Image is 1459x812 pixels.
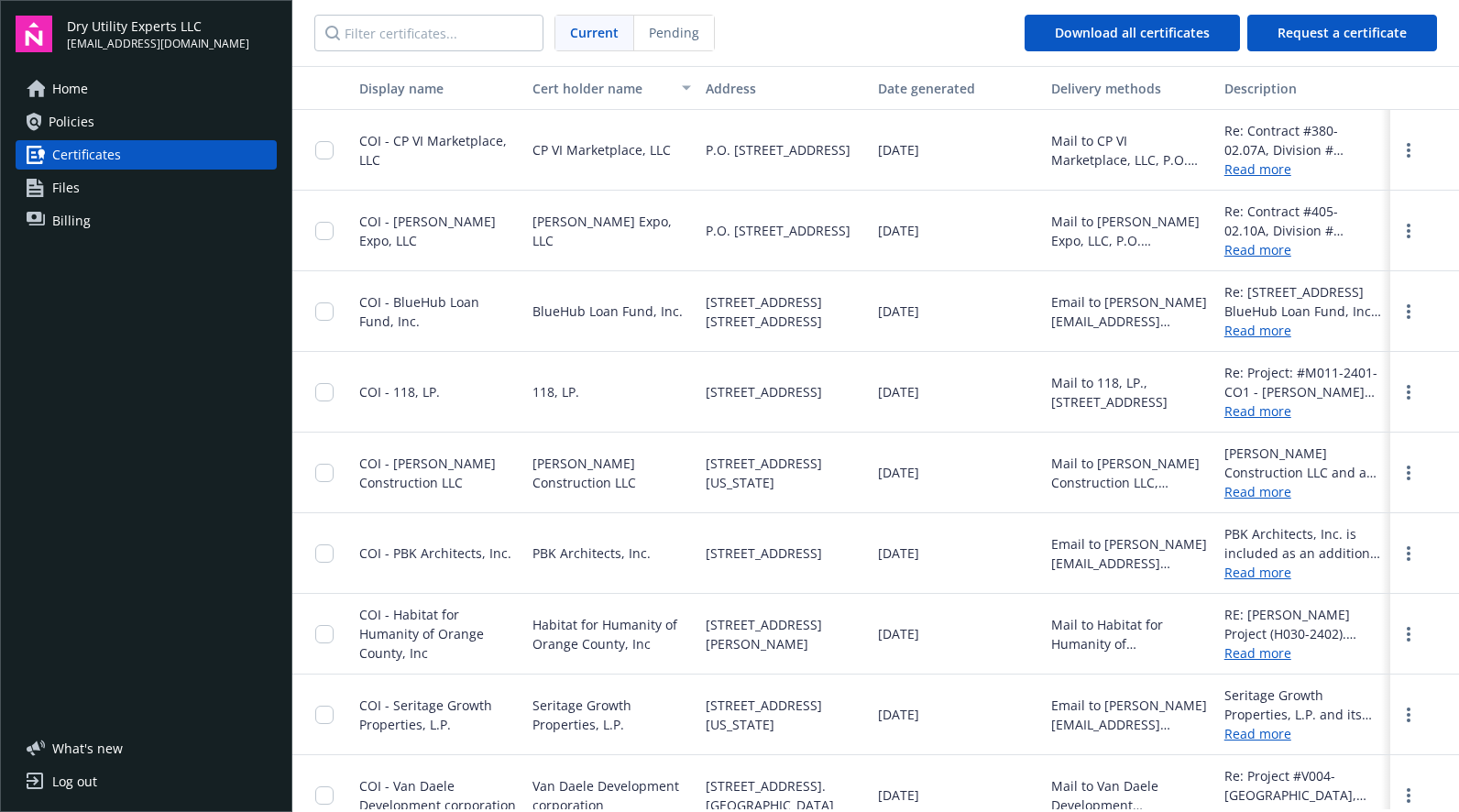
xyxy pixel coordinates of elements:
[634,16,714,50] span: Pending
[1224,524,1383,563] div: PBK Architects, Inc. is included as an additional insured as required by a written contract with ...
[67,16,249,36] span: Dry Utility Experts LLC
[1398,623,1420,645] a: more
[525,66,698,110] button: Cert holder name
[49,107,94,137] span: Policies
[52,140,121,170] span: Certificates
[1055,16,1210,50] div: Download all certificates
[878,543,919,563] span: [DATE]
[1051,373,1210,411] div: Mail to 118, LP., [STREET_ADDRESS]
[878,221,919,240] span: [DATE]
[878,140,919,159] span: [DATE]
[1051,292,1210,331] div: Email to [PERSON_NAME][EMAIL_ADDRESS][PERSON_NAME][DOMAIN_NAME]
[871,66,1044,110] button: Date generated
[1247,15,1437,51] button: Request a certificate
[878,624,919,643] span: [DATE]
[878,79,1037,98] div: Date generated
[1025,15,1240,51] button: Download all certificates
[67,16,277,52] button: Dry Utility Experts LLC[EMAIL_ADDRESS][DOMAIN_NAME]
[314,15,543,51] input: Filter certificates...
[706,221,850,240] span: P.O. [STREET_ADDRESS]
[1051,454,1210,492] div: Mail to [PERSON_NAME] Construction LLC, [STREET_ADDRESS][US_STATE]
[706,543,822,563] span: [STREET_ADDRESS]
[315,464,334,482] input: Toggle Row Selected
[315,706,334,724] input: Toggle Row Selected
[532,543,651,563] span: PBK Architects, Inc.
[1224,121,1383,159] div: Re: Contract #380-02.07A, Division #[PHONE_NUMBER] - Marketplace ([GEOGRAPHIC_DATA]), Division Lo...
[706,140,850,159] span: P.O. [STREET_ADDRESS]
[878,302,919,321] span: [DATE]
[315,625,334,643] input: Toggle Row Selected
[1051,696,1210,734] div: Email to [PERSON_NAME][EMAIL_ADDRESS][PERSON_NAME][PERSON_NAME][DOMAIN_NAME]
[315,302,334,321] input: Toggle Row Selected
[1224,724,1383,743] a: Read more
[16,107,277,137] a: Policies
[16,739,152,758] button: What's new
[532,454,691,492] span: [PERSON_NAME] Construction LLC
[16,173,277,203] a: Files
[1224,321,1383,340] a: Read more
[1224,79,1383,98] div: Description
[16,206,277,236] a: Billing
[1217,66,1390,110] button: Description
[1051,615,1210,653] div: Mail to Habitat for Humanity of [GEOGRAPHIC_DATA], [STREET_ADDRESS][PERSON_NAME]
[52,173,80,203] span: Files
[532,302,683,321] span: BlueHub Loan Fund, Inc.
[706,454,864,492] span: [STREET_ADDRESS][US_STATE]
[1224,202,1383,240] div: Re: Contract #405-02.10A, Division #[PHONE_NUMBER] - [PERSON_NAME] Expo ([GEOGRAPHIC_DATA]), Divi...
[315,544,334,563] input: Toggle Row Selected
[315,222,334,240] input: Toggle Row Selected
[532,140,671,159] span: CP VI Marketplace, LLC
[16,16,52,52] img: navigator-logo.svg
[359,697,492,733] span: COI - Seritage Growth Properties, L.P.
[1224,643,1383,663] a: Read more
[52,739,123,758] span: What ' s new
[16,74,277,104] a: Home
[570,23,619,42] span: Current
[1224,563,1383,582] a: Read more
[1398,543,1420,565] a: more
[52,206,91,236] span: Billing
[1051,131,1210,170] div: Mail to CP VI Marketplace, LLC, P.O. [STREET_ADDRESS]
[1398,704,1420,726] a: more
[649,23,699,42] span: Pending
[359,544,511,562] span: COI - PBK Architects, Inc.
[532,382,579,401] span: 118, LP.
[359,293,479,330] span: COI - BlueHub Loan Fund, Inc.
[1051,79,1210,98] div: Delivery methods
[315,141,334,159] input: Toggle Row Selected
[359,132,507,169] span: COI - CP VI Marketplace, LLC
[532,696,691,734] span: Seritage Growth Properties, L.P.
[878,382,919,401] span: [DATE]
[1224,444,1383,482] div: [PERSON_NAME] Construction LLC and any of their subcontractors, sub-subcontractors, agents, and e...
[1224,159,1383,179] a: Read more
[706,292,864,331] span: [STREET_ADDRESS] [STREET_ADDRESS]
[878,705,919,724] span: [DATE]
[1224,240,1383,259] a: Read more
[359,383,440,401] span: COI - 118, LP.
[315,383,334,401] input: Toggle Row Selected
[706,79,864,98] div: Address
[1398,462,1420,484] a: more
[1224,766,1383,805] div: Re: Project #V004-[GEOGRAPHIC_DATA], [GEOGRAPHIC_DATA]. Van Daele Development corporation, its ow...
[1398,220,1420,242] a: more
[878,463,919,482] span: [DATE]
[878,785,919,805] span: [DATE]
[359,455,496,491] span: COI - [PERSON_NAME] Construction LLC
[1398,139,1420,161] a: more
[52,767,97,796] div: Log out
[1224,282,1383,321] div: Re: [STREET_ADDRESS] BlueHub Loan Fund, Inc. ISAOA/ATIMA is included as an additional insured as ...
[1398,785,1420,807] a: more
[1051,212,1210,250] div: Mail to [PERSON_NAME] Expo, LLC, P.O. [STREET_ADDRESS]
[532,212,691,250] span: [PERSON_NAME] Expo, LLC
[1044,66,1217,110] button: Delivery methods
[52,74,88,104] span: Home
[1051,534,1210,573] div: Email to [PERSON_NAME][EMAIL_ADDRESS][PERSON_NAME][DOMAIN_NAME]
[698,66,872,110] button: Address
[706,382,822,401] span: [STREET_ADDRESS]
[359,213,496,249] span: COI - [PERSON_NAME] Expo, LLC
[532,615,691,653] span: Habitat for Humanity of Orange County, Inc
[1398,381,1420,403] a: more
[1224,605,1383,643] div: RE: [PERSON_NAME] Project (H030-2402). Habitat for Humanity of [GEOGRAPHIC_DATA] is included as a...
[359,606,484,662] span: COI - Habitat for Humanity of Orange County, Inc
[16,140,277,170] a: Certificates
